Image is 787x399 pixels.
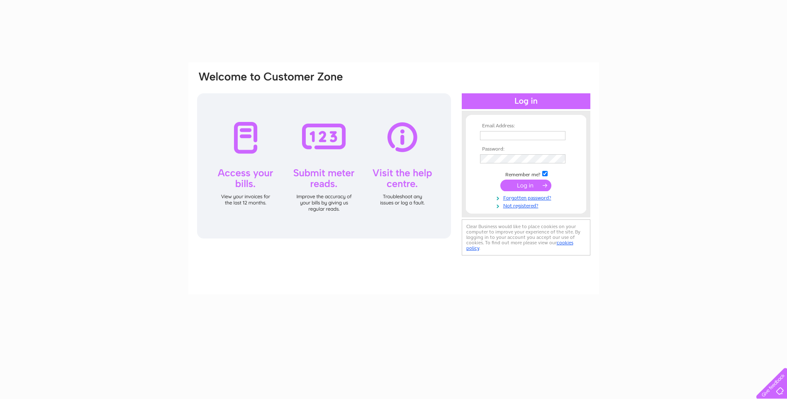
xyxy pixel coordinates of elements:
[478,146,574,152] th: Password:
[478,123,574,129] th: Email Address:
[480,193,574,201] a: Forgotten password?
[478,170,574,178] td: Remember me?
[462,219,590,255] div: Clear Business would like to place cookies on your computer to improve your experience of the sit...
[480,201,574,209] a: Not registered?
[500,180,551,191] input: Submit
[466,240,573,251] a: cookies policy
